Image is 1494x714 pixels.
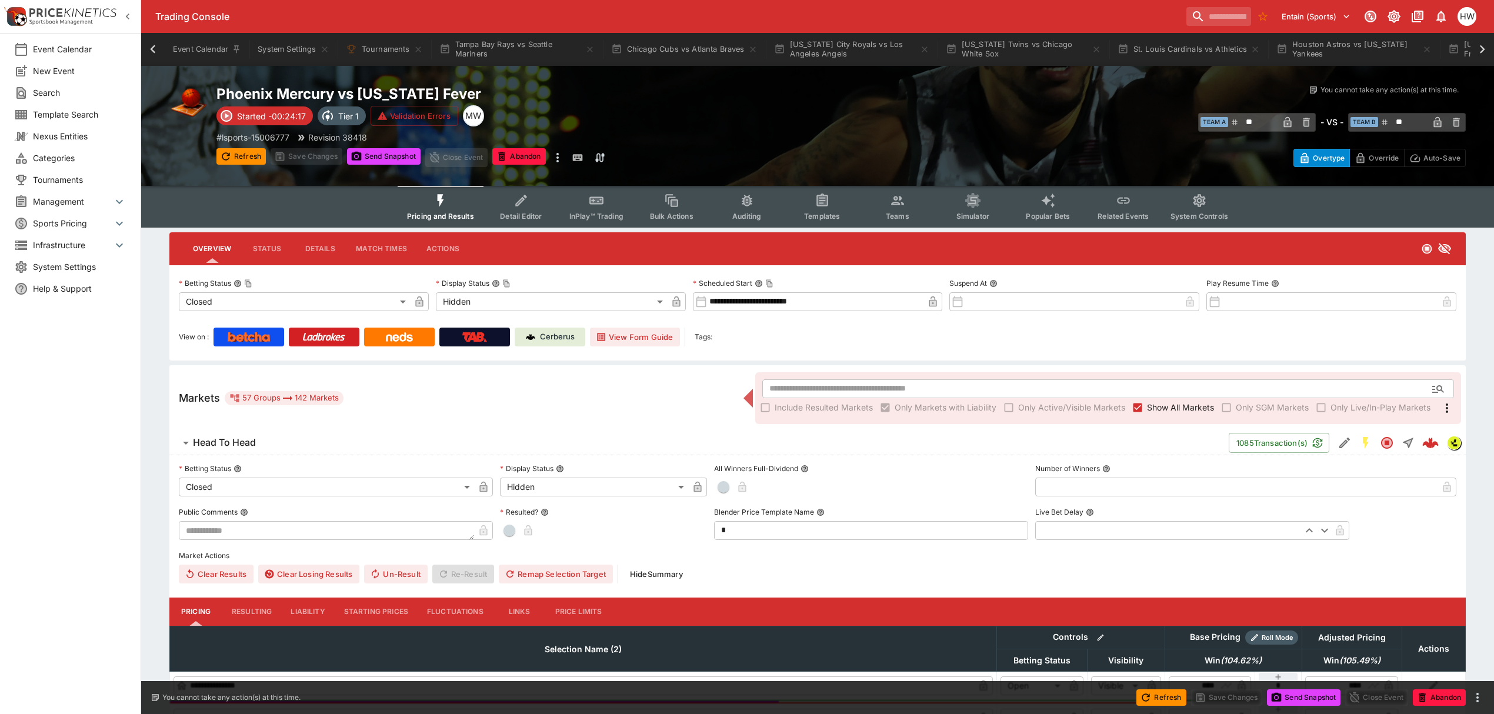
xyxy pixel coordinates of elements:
[418,598,493,626] button: Fluctuations
[623,565,690,583] button: HideSummary
[346,235,416,263] button: Match Times
[502,279,511,288] button: Copy To Clipboard
[1185,630,1245,645] div: Base Pricing
[463,105,484,126] div: Michael Wilczynski
[237,110,306,122] p: Started -00:24:17
[1458,7,1476,26] div: Harrison Walker
[1430,6,1452,27] button: Notifications
[1026,212,1070,221] span: Popular Bets
[1170,212,1228,221] span: System Controls
[1186,7,1251,26] input: search
[500,507,538,517] p: Resulted?
[155,11,1182,23] div: Trading Console
[500,212,542,221] span: Detail Editor
[1419,431,1442,455] a: c66c81d3-45ba-49e7-9f44-f3af8f416390
[1404,149,1466,167] button: Auto-Save
[1421,243,1433,255] svg: Closed
[407,212,474,221] span: Pricing and Results
[169,598,222,626] button: Pricing
[801,465,809,473] button: All Winners Full-Dividend
[1339,653,1380,668] em: ( 105.49 %)
[432,33,602,66] button: Tampa Bay Rays vs Seattle Mariners
[590,328,680,346] button: View Form Guide
[33,261,126,273] span: System Settings
[1098,212,1149,221] span: Related Events
[1402,626,1465,671] th: Actions
[499,565,613,583] button: Remap Selection Target
[1448,436,1460,449] img: lsports
[281,598,334,626] button: Liability
[493,598,546,626] button: Links
[949,278,987,288] p: Suspend At
[1330,401,1430,413] span: Only Live/In-Play Markets
[989,279,998,288] button: Suspend At
[1111,33,1267,66] button: St. Louis Cardinals vs Athletics
[1001,653,1083,668] span: Betting Status
[179,478,474,496] div: Closed
[1407,6,1428,27] button: Documentation
[1302,626,1402,649] th: Adjusted Pricing
[1422,435,1439,451] img: logo-cerberus--red.svg
[895,401,996,413] span: Only Markets with Liability
[1147,401,1214,413] span: Show All Markets
[33,43,126,55] span: Event Calendar
[540,331,575,343] p: Cerberus
[1257,633,1298,643] span: Roll Mode
[939,33,1108,66] button: [US_STATE] Twins vs Chicago White Sox
[222,598,281,626] button: Resulting
[1095,653,1156,668] span: Visibility
[216,131,289,144] p: Copy To Clipboard
[179,565,254,583] button: Clear Results
[1438,242,1452,256] svg: Hidden
[179,463,231,473] p: Betting Status
[244,279,252,288] button: Copy To Clipboard
[335,598,418,626] button: Starting Prices
[1269,33,1439,66] button: Houston Astros vs [US_STATE] Yankees
[1447,436,1461,450] div: lsports
[1355,432,1376,453] button: SGM Enabled
[179,391,220,405] h5: Markets
[33,108,126,121] span: Template Search
[1320,116,1343,128] h6: - VS -
[956,212,989,221] span: Simulator
[604,33,765,66] button: Chicago Cubs vs Atlanta Braves
[179,547,1456,565] label: Market Actions
[398,186,1238,228] div: Event type filters
[29,8,116,17] img: PriceKinetics
[532,642,635,656] span: Selection Name (2)
[1413,690,1466,702] span: Mark an event as closed and abandoned.
[229,391,339,405] div: 57 Groups 142 Markets
[1200,117,1228,127] span: Team A
[1369,152,1399,164] p: Override
[1001,676,1065,695] div: Open
[436,278,489,288] p: Display Status
[500,463,553,473] p: Display Status
[302,332,345,342] img: Ladbrokes
[386,332,412,342] img: Neds
[1360,6,1381,27] button: Connected to PK
[308,131,367,144] p: Revision 38418
[29,19,93,25] img: Sportsbook Management
[693,278,752,288] p: Scheduled Start
[1236,401,1309,413] span: Only SGM Markets
[1320,85,1459,95] p: You cannot take any action(s) at this time.
[1413,689,1466,706] button: Abandon
[775,401,873,413] span: Include Resulted Markets
[1383,6,1405,27] button: Toggle light/dark mode
[492,150,545,162] span: Mark an event as closed and abandoned.
[1470,690,1485,705] button: more
[765,279,773,288] button: Copy To Clipboard
[569,212,623,221] span: InPlay™ Trading
[1206,278,1269,288] p: Play Resume Time
[216,148,266,165] button: Refresh
[1220,653,1262,668] em: ( 104.62 %)
[650,212,693,221] span: Bulk Actions
[492,148,545,165] button: Abandon
[755,279,763,288] button: Scheduled StartCopy To Clipboard
[33,195,112,208] span: Management
[1271,279,1279,288] button: Play Resume Time
[1245,630,1298,645] div: Show/hide Price Roll mode configuration.
[492,279,500,288] button: Display StatusCopy To Clipboard
[1253,7,1272,26] button: No Bookmarks
[166,33,248,66] button: Event Calendar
